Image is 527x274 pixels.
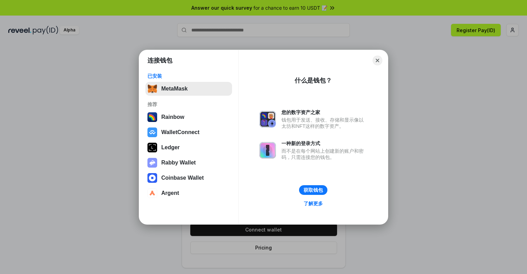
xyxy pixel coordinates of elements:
div: 推荐 [147,101,230,107]
div: Argent [161,190,179,196]
div: Rabby Wallet [161,160,196,166]
div: 您的数字资产之家 [281,109,367,115]
div: 获取钱包 [304,187,323,193]
div: 钱包用于发送、接收、存储和显示像以太坊和NFT这样的数字资产。 [281,117,367,129]
div: 已安装 [147,73,230,79]
div: 了解更多 [304,200,323,207]
div: 一种新的登录方式 [281,140,367,147]
button: Argent [145,186,232,200]
div: Coinbase Wallet [161,175,204,181]
button: Rainbow [145,110,232,124]
button: Rabby Wallet [145,156,232,170]
div: Ledger [161,144,180,151]
h1: 连接钱包 [147,56,172,65]
img: svg+xml,%3Csvg%20width%3D%22120%22%20height%3D%22120%22%20viewBox%3D%220%200%20120%20120%22%20fil... [147,112,157,122]
div: Rainbow [161,114,184,120]
a: 了解更多 [299,199,327,208]
div: MetaMask [161,86,188,92]
button: Coinbase Wallet [145,171,232,185]
img: svg+xml,%3Csvg%20xmlns%3D%22http%3A%2F%2Fwww.w3.org%2F2000%2Fsvg%22%20fill%3D%22none%22%20viewBox... [259,111,276,127]
button: WalletConnect [145,125,232,139]
button: 获取钱包 [299,185,327,195]
button: Ledger [145,141,232,154]
img: svg+xml,%3Csvg%20width%3D%2228%22%20height%3D%2228%22%20viewBox%3D%220%200%2028%2028%22%20fill%3D... [147,127,157,137]
button: Close [373,56,382,65]
img: svg+xml,%3Csvg%20xmlns%3D%22http%3A%2F%2Fwww.w3.org%2F2000%2Fsvg%22%20fill%3D%22none%22%20viewBox... [147,158,157,168]
img: svg+xml,%3Csvg%20xmlns%3D%22http%3A%2F%2Fwww.w3.org%2F2000%2Fsvg%22%20width%3D%2228%22%20height%3... [147,143,157,152]
img: svg+xml,%3Csvg%20fill%3D%22none%22%20height%3D%2233%22%20viewBox%3D%220%200%2035%2033%22%20width%... [147,84,157,94]
img: svg+xml,%3Csvg%20width%3D%2228%22%20height%3D%2228%22%20viewBox%3D%220%200%2028%2028%22%20fill%3D... [147,173,157,183]
div: 而不是在每个网站上创建新的账户和密码，只需连接您的钱包。 [281,148,367,160]
img: svg+xml,%3Csvg%20width%3D%2228%22%20height%3D%2228%22%20viewBox%3D%220%200%2028%2028%22%20fill%3D... [147,188,157,198]
div: WalletConnect [161,129,200,135]
div: 什么是钱包？ [295,76,332,85]
button: MetaMask [145,82,232,96]
img: svg+xml,%3Csvg%20xmlns%3D%22http%3A%2F%2Fwww.w3.org%2F2000%2Fsvg%22%20fill%3D%22none%22%20viewBox... [259,142,276,159]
